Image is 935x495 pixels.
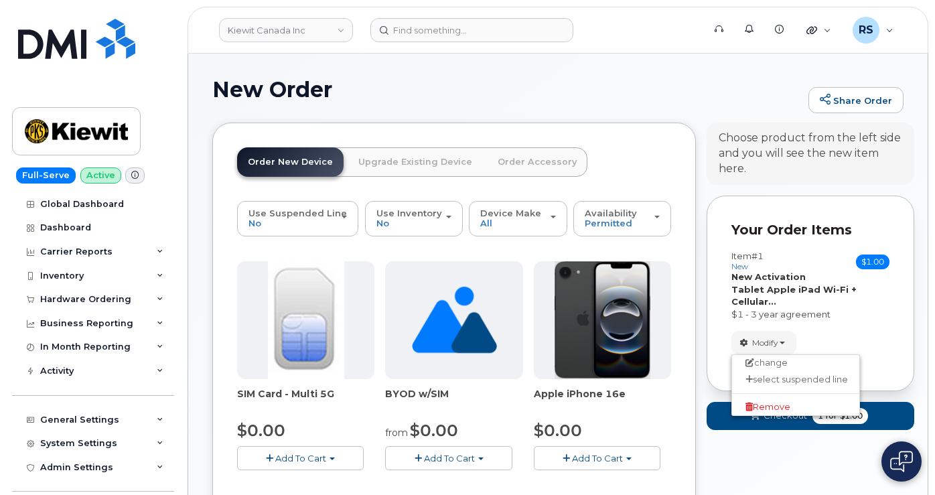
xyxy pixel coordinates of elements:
[572,453,623,464] span: Add To Cart
[745,402,790,412] span: Remove
[731,251,764,271] h3: Item
[732,372,859,388] a: select suspended line
[412,261,497,379] img: no_image_found-2caef05468ed5679b831cfe6fc140e25e0c280774317ffc20a367ab7fd17291e.png
[385,427,408,439] small: from
[237,147,344,177] a: Order New Device
[534,421,582,440] span: $0.00
[751,251,764,261] span: #1
[487,147,587,177] a: Order Accessory
[365,201,463,236] button: Use Inventory No
[237,421,285,440] span: $0.00
[719,131,902,177] div: Choose product from the left side and you will see the new item here.
[731,331,796,354] button: Modify
[348,147,483,177] a: Upgrade Existing Device
[469,201,567,236] button: Device Make All
[731,262,748,271] small: new
[237,387,374,414] div: SIM Card - Multi 5G
[480,208,541,218] span: Device Make
[731,220,889,240] p: Your Order Items
[385,446,512,470] button: Add To Cart
[585,208,637,218] span: Availability
[752,337,778,349] span: Modify
[731,284,857,307] strong: Tablet Apple iPad Wi-Fi + Cellular...
[385,387,522,414] div: BYOD w/SIM
[732,355,859,371] a: change
[424,453,475,464] span: Add To Cart
[707,402,914,429] button: Checkout 1 for $1.00
[212,78,802,101] h1: New Order
[573,201,671,236] button: Availability Permitted
[480,218,492,228] span: All
[585,218,632,228] span: Permitted
[376,218,389,228] span: No
[237,201,358,236] button: Use Suspended Line No
[534,446,660,470] button: Add To Cart
[856,255,889,269] span: $1.00
[890,451,913,472] img: Open chat
[534,387,671,414] div: Apple iPhone 16e
[732,399,859,415] a: Remove
[237,446,364,470] button: Add To Cart
[248,218,261,228] span: No
[268,261,344,379] img: 00D627D4-43E9-49B7-A367-2C99342E128C.jpg
[731,308,889,321] div: $1 - 3 year agreement
[808,87,904,114] a: Share Order
[410,421,458,440] span: $0.00
[555,261,650,379] img: iPhone_16e_pic.PNG
[731,271,806,282] strong: New Activation
[275,453,326,464] span: Add To Cart
[376,208,442,218] span: Use Inventory
[248,208,347,218] span: Use Suspended Line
